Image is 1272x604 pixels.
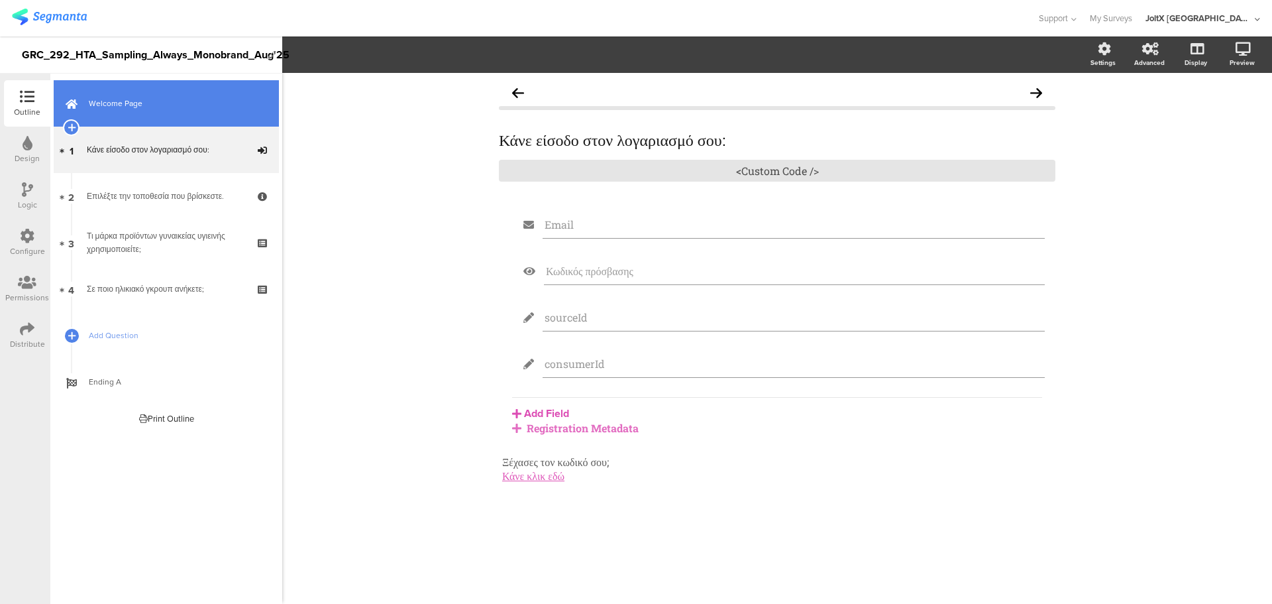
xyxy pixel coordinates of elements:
[1090,58,1116,68] div: Settings
[54,127,279,173] a: 1 Κάνε είσοδο στον λογαριασμό σου:
[10,245,45,257] div: Configure
[87,282,245,296] div: Σε ποιο ηλικιακό γκρουπ ανήκετε;
[15,152,40,164] div: Design
[70,143,74,157] span: 1
[545,217,1043,231] input: Type field title...
[89,329,258,342] span: Add Question
[87,143,245,156] div: Κάνε είσοδο στον λογαριασμό σου:
[499,130,1055,150] p: Κάνε είσοδο στον λογαριασμό σου:
[1134,58,1165,68] div: Advanced
[1039,12,1068,25] span: Support
[22,44,261,66] div: GRC_292_HTA_Sampling_Always_Monobrand_Aug'25
[54,359,279,405] a: Ending A
[546,264,1043,278] span: Κωδικός πρόσβασης
[68,189,74,204] span: 2
[68,282,74,296] span: 4
[502,455,1052,469] p: Ξέχασες τον κωδικό σου;
[54,266,279,312] a: 4 Σε ποιο ηλικιακό γκρουπ ανήκετε;
[87,229,245,256] div: Τι μάρκα προϊόντων γυναικείας υγιεινής χρησιμοποιείτε;
[14,106,40,118] div: Outline
[68,235,74,250] span: 3
[89,97,258,110] span: Welcome Page
[54,80,279,127] a: Welcome Page
[10,338,45,350] div: Distribute
[18,199,37,211] div: Logic
[139,412,194,425] div: Print Outline
[5,292,49,304] div: Permissions
[87,190,245,203] div: Επιλέξτε την τοποθεσία που βρίσκεστε.
[512,421,1042,435] div: Registration Metadata
[1185,58,1207,68] div: Display
[54,173,279,219] a: 2 Επιλέξτε την τοποθεσία που βρίσκεστε.
[499,160,1055,182] div: <Custom Code />
[12,9,87,25] img: segmanta logo
[545,357,1043,371] input: Type field title...
[1145,12,1251,25] div: JoltX [GEOGRAPHIC_DATA]
[89,375,258,389] span: Ending A
[545,310,1043,324] input: Type field title...
[54,219,279,266] a: 3 Τι μάρκα προϊόντων γυναικείας υγιεινής χρησιμοποιείτε;
[512,406,569,421] button: Add Field
[1230,58,1255,68] div: Preview
[502,469,564,483] a: Κάνε κλικ εδώ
